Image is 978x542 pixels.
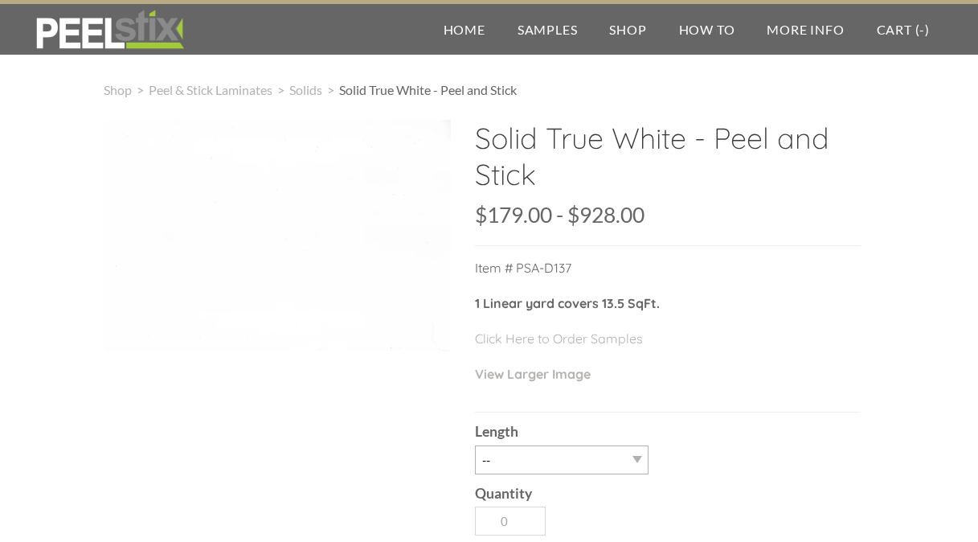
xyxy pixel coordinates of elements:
a: How To [663,4,751,55]
span: > [272,82,289,97]
a: Home [428,4,501,55]
a: Solids [289,82,322,97]
a: Shop [104,82,132,97]
a: Shop [593,4,662,55]
span: > [132,82,149,97]
img: REFACE SUPPLIES [32,10,187,50]
a: More Info [751,4,860,55]
a: View Larger Image [475,366,591,382]
span: $179.00 - $928.00 [475,202,644,228]
a: Peel & Stick Laminates [149,82,272,97]
strong: 1 Linear yard covers 13.5 SqFt. [475,295,660,311]
b: Quantity [475,485,532,502]
a: Cart (-) [861,4,946,55]
b: Length [475,423,518,440]
img: s832171791223022656_p921_i1_w2048.jpeg [104,120,451,351]
a: Click Here to Order Samples [475,331,643,347]
p: Item # PSA-D137 [475,258,861,294]
span: > [322,82,339,97]
h2: Solid True White - Peel and Stick [475,120,861,204]
a: Samples [501,4,594,55]
span: Solid True White - Peel and Stick [339,82,517,97]
span: - [919,22,925,37]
